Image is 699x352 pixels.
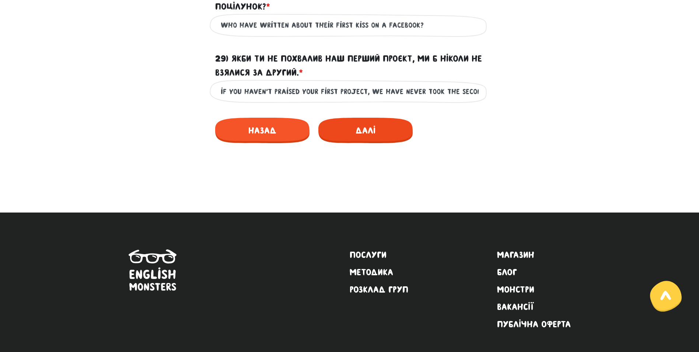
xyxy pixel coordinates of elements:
span: Далі [318,118,413,143]
input: Твоя відповідь [221,83,479,100]
a: Розклад груп [350,284,408,295]
a: Магазин [497,249,571,260]
a: Блог [497,267,571,277]
label: 29) Якби ти не похвалив наш перший проєкт, ми б ніколи не взялися за другий. [215,52,484,80]
input: Твоя відповідь [221,17,479,34]
a: Монстри [497,284,571,295]
img: English Monsters [129,249,177,291]
a: Послуги [350,249,408,260]
span: Назад [215,118,310,143]
a: Публічна оферта [497,319,571,329]
a: Методика [350,267,408,277]
a: Вакансії [497,301,571,312]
